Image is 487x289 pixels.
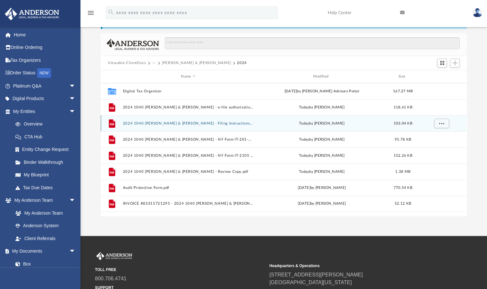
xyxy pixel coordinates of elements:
a: Home [5,28,85,41]
span: 95.78 KB [395,138,411,141]
div: NEW [37,68,51,78]
div: Size [390,74,416,79]
div: [DATE] by [PERSON_NAME] [257,201,387,207]
button: 2024 1040 [PERSON_NAME] & [PERSON_NAME] - e-file authorization - please sign.pdf [123,105,254,109]
div: [DATE] by [PERSON_NAME] Advisors Portal [257,89,387,94]
a: Digital Productsarrow_drop_down [5,92,85,105]
div: Modified [256,74,387,79]
a: 800.706.4741 [95,276,126,281]
button: Digital Tax Organizer [123,89,254,93]
a: Overview [9,118,85,131]
a: Online Ordering [5,41,85,54]
a: Entity Change Request [9,143,85,156]
button: Viewable-ClientDocs [108,60,146,66]
a: My Blueprint [9,169,82,182]
i: menu [87,9,95,17]
input: Search files and folders [165,37,460,50]
div: Name [123,74,254,79]
button: 2024 1040 [PERSON_NAME] & [PERSON_NAME] - NY Form IT-201-V Payment Voucher.pdf [123,137,254,142]
a: [STREET_ADDRESS][PERSON_NAME] [269,272,363,277]
span: 167.27 MB [393,89,413,93]
a: Anderson System [9,219,82,232]
div: by [PERSON_NAME] [257,137,387,143]
span: arrow_drop_down [69,92,82,106]
a: My Anderson Team [9,207,79,219]
a: menu [87,12,95,17]
a: Client Referrals [9,232,82,245]
a: [GEOGRAPHIC_DATA][US_STATE] [269,280,352,285]
span: today [299,138,309,141]
span: 52.12 KB [395,202,411,205]
a: Box [9,257,79,270]
a: My Anderson Teamarrow_drop_down [5,194,82,207]
button: ··· [152,60,156,66]
div: by [PERSON_NAME] [257,121,387,126]
button: Switch to Grid View [437,59,447,68]
a: CTA Hub [9,130,85,143]
img: User Pic [473,8,482,17]
button: 2024 1040 [PERSON_NAME] & [PERSON_NAME] - Filing Instructions.pdf [123,121,254,126]
span: 103.04 KB [393,122,412,125]
button: Audit Protection Form.pdf [123,186,254,190]
div: by [PERSON_NAME] [257,105,387,110]
small: TOLL FREE [95,267,265,273]
span: arrow_drop_down [69,245,82,258]
span: today [299,106,309,109]
div: grid [101,83,466,217]
a: Tax Organizers [5,54,85,67]
div: id [418,74,464,79]
small: Headquarters & Operations [269,263,439,269]
a: My Documentsarrow_drop_down [5,245,82,258]
span: 1.38 MB [395,170,410,173]
div: [DATE] by [PERSON_NAME] [257,185,387,191]
button: INVOICE #83315721295 - 2024 1040 [PERSON_NAME] & [PERSON_NAME].pdf [123,201,254,206]
a: My Entitiesarrow_drop_down [5,105,85,118]
div: id [104,74,120,79]
div: by [PERSON_NAME] [257,169,387,175]
img: Anderson Advisors Platinum Portal [3,8,61,20]
button: 2024 1040 [PERSON_NAME] & [PERSON_NAME] - NY Form IT-2105 Payment Voucher.pdf [123,154,254,158]
a: Tax Due Dates [9,181,85,194]
span: 118.61 KB [393,106,412,109]
button: [PERSON_NAME] & [PERSON_NAME] [162,60,231,66]
span: arrow_drop_down [69,79,82,93]
span: today [299,122,309,125]
span: 152.26 KB [393,154,412,157]
a: Order StatusNEW [5,67,85,80]
a: Platinum Q&Aarrow_drop_down [5,79,85,92]
span: arrow_drop_down [69,194,82,207]
button: Add [450,59,460,68]
span: arrow_drop_down [69,105,82,118]
a: Binder Walkthrough [9,156,85,169]
div: by [PERSON_NAME] [257,153,387,159]
button: More options [434,119,449,128]
img: Anderson Advisors Platinum Portal [95,252,134,260]
button: 2024 [237,60,247,66]
span: today [299,170,309,173]
i: search [108,9,115,16]
span: 770.54 KB [393,186,412,190]
span: today [299,154,309,157]
button: 2024 1040 [PERSON_NAME] & [PERSON_NAME] - Review Copy.pdf [123,170,254,174]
